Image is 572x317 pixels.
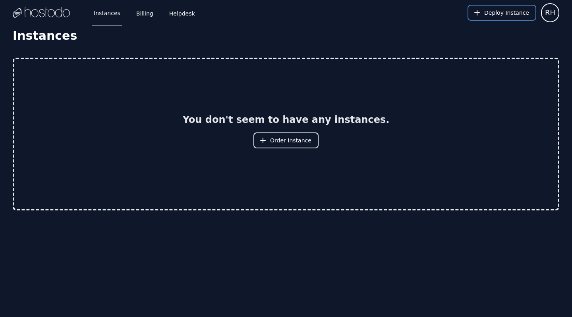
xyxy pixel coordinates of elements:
[484,9,529,17] span: Deploy Instance
[183,113,390,126] h2: You don't seem to have any instances.
[541,3,559,22] button: User menu
[13,7,70,19] img: Logo
[13,29,559,48] h1: Instances
[270,136,311,144] span: Order Instance
[545,7,555,18] span: RH
[468,5,536,21] button: Deploy Instance
[253,132,319,148] button: Order Instance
